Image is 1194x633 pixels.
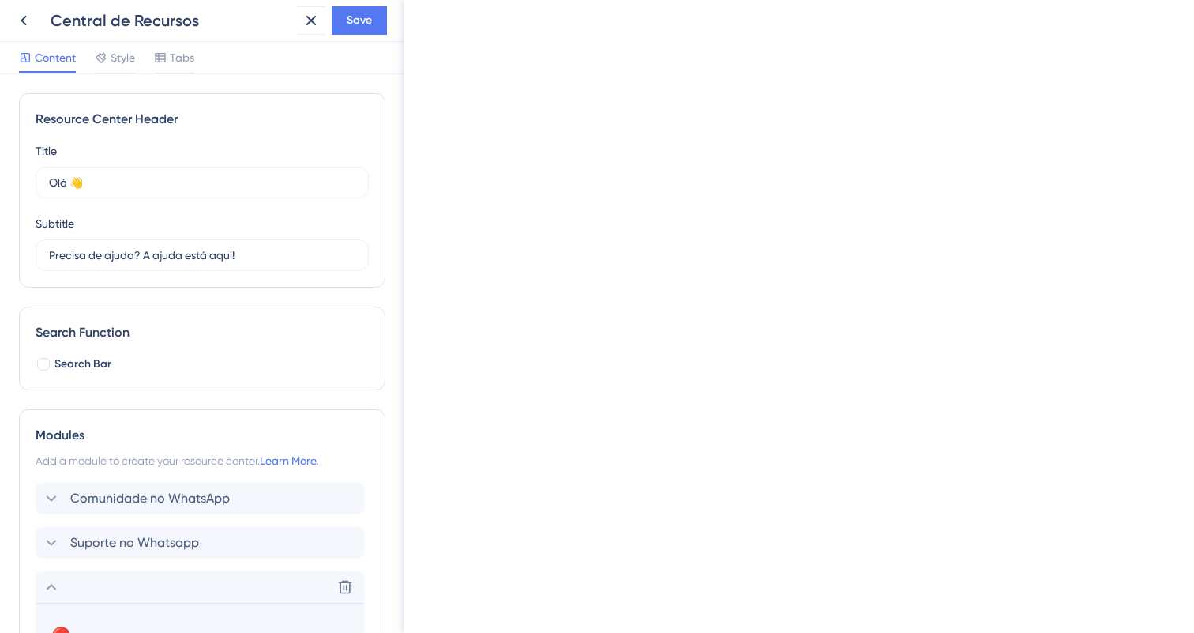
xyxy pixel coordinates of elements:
[36,323,369,342] div: Search Function
[54,355,111,374] span: Search Bar
[36,110,369,129] div: Resource Center Header
[49,174,355,191] input: Title
[36,527,369,559] div: Suporte no Whatsapp
[332,6,387,35] button: Save
[35,48,76,67] span: Content
[347,11,372,30] span: Save
[36,214,74,233] div: Subtitle
[260,454,318,467] a: Learn More.
[36,483,369,514] div: Comunidade no WhatsApp
[36,141,57,160] div: Title
[51,9,291,32] div: Central de Recursos
[70,489,230,508] span: Comunidade no WhatsApp
[70,533,199,552] span: Suporte no Whatsapp
[170,48,194,67] span: Tabs
[36,426,369,445] div: Modules
[49,247,355,264] input: Description
[111,48,135,67] span: Style
[36,454,260,467] span: Add a module to create your resource center.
